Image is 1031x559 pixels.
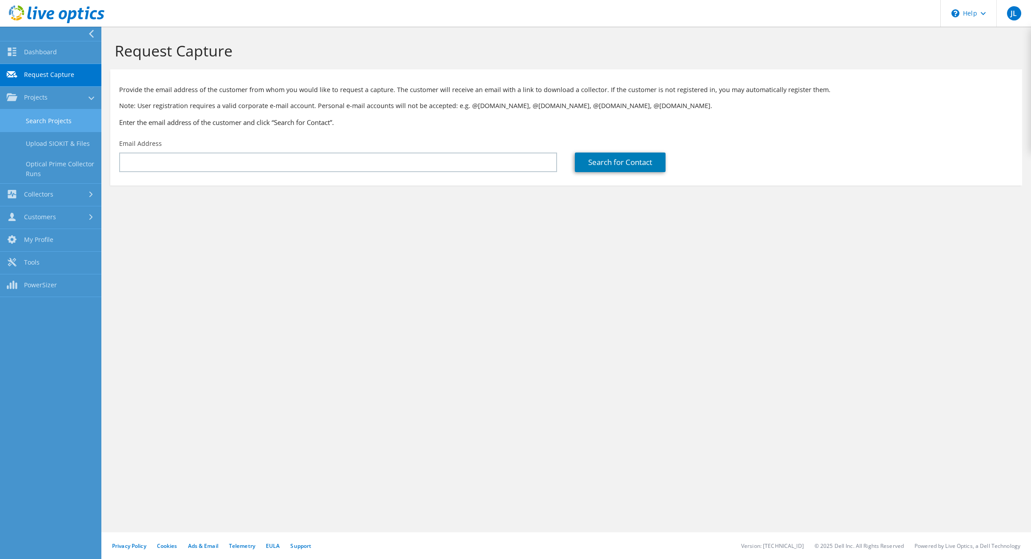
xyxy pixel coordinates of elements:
a: Cookies [157,542,177,550]
a: Ads & Email [188,542,218,550]
a: EULA [266,542,280,550]
a: Telemetry [229,542,255,550]
a: Search for Contact [575,153,666,172]
h3: Enter the email address of the customer and click “Search for Contact”. [119,117,1013,127]
h1: Request Capture [115,41,1013,60]
p: Note: User registration requires a valid corporate e-mail account. Personal e-mail accounts will ... [119,101,1013,111]
span: JL [1007,6,1021,20]
a: Privacy Policy [112,542,146,550]
label: Email Address [119,139,162,148]
li: Version: [TECHNICAL_ID] [741,542,804,550]
a: Support [290,542,311,550]
li: Powered by Live Optics, a Dell Technology [915,542,1020,550]
li: © 2025 Dell Inc. All Rights Reserved [814,542,904,550]
svg: \n [951,9,959,17]
p: Provide the email address of the customer from whom you would like to request a capture. The cust... [119,85,1013,95]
